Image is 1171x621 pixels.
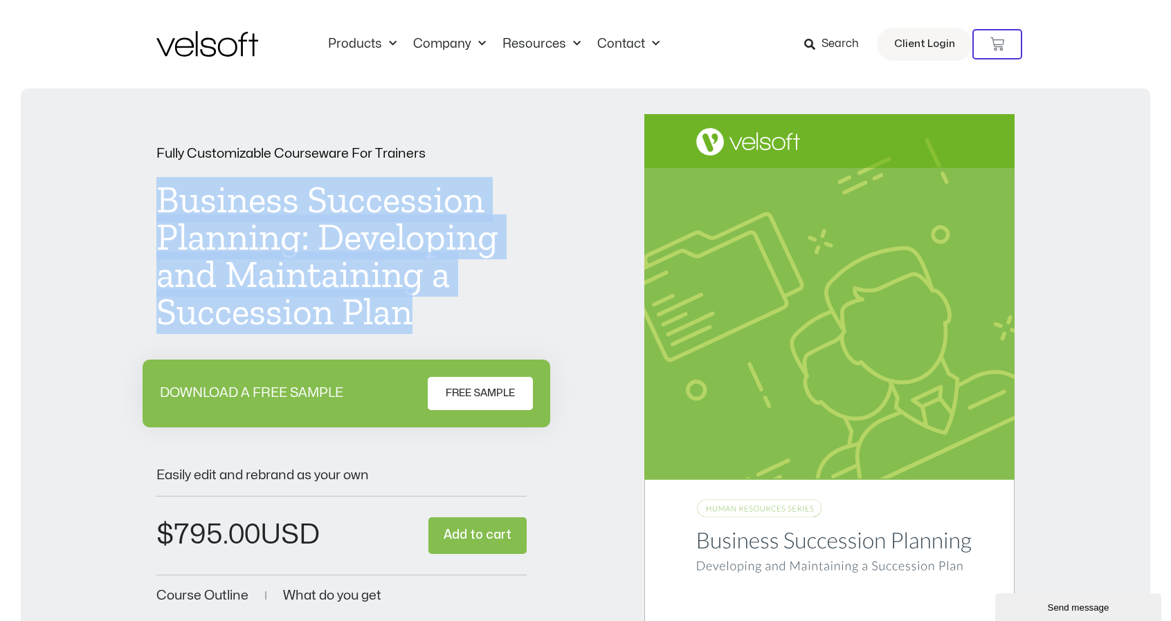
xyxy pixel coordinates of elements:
[156,521,174,548] span: $
[320,37,405,52] a: ProductsMenu Toggle
[156,469,527,482] p: Easily edit and rebrand as your own
[446,385,515,402] span: FREE SAMPLE
[428,517,527,554] button: Add to cart
[156,181,527,331] h1: Business Succession Planning: Developing and Maintaining a Succession Plan
[156,521,260,548] bdi: 795.00
[894,35,955,53] span: Client Login
[589,37,668,52] a: ContactMenu Toggle
[821,35,859,53] span: Search
[320,37,668,52] nav: Menu
[877,28,972,61] a: Client Login
[804,33,869,56] a: Search
[160,387,343,400] p: DOWNLOAD A FREE SAMPLE
[428,377,533,410] a: FREE SAMPLE
[283,589,381,602] a: What do you get
[405,37,494,52] a: CompanyMenu Toggle
[156,31,258,57] img: Velsoft Training Materials
[494,37,589,52] a: ResourcesMenu Toggle
[156,147,527,160] p: Fully Customizable Courseware For Trainers
[995,591,1164,621] iframe: chat widget
[156,589,248,602] a: Course Outline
